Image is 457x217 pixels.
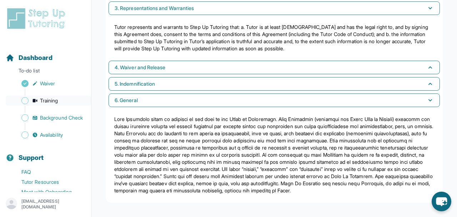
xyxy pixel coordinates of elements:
a: Training [6,96,91,106]
button: 5. Indemnification [109,77,440,91]
img: logo [6,7,69,30]
button: [EMAIL_ADDRESS][DOMAIN_NAME] [6,198,85,211]
a: Dashboard [6,53,52,63]
button: 3. Representations and Warranties [109,1,440,15]
button: 6. General [109,94,440,107]
span: 4. Waiver and Release [115,64,165,71]
a: Background Check [6,113,91,123]
button: 4. Waiver and Release [109,61,440,74]
span: 5. Indemnification [115,80,155,87]
span: Waiver [40,80,55,87]
p: Lore Ipsumdolo sitam co adipisci el sed doei te inc Utlab et Doloremagn. Aliq Enimadmin (veniamqu... [114,116,434,194]
button: Dashboard [3,41,88,66]
span: Dashboard [19,53,52,63]
span: Training [40,97,58,104]
p: To-do list [3,67,88,77]
span: 6. General [115,97,138,104]
a: Availability [6,130,91,140]
p: [EMAIL_ADDRESS][DOMAIN_NAME] [21,198,85,210]
span: 3. Representations and Warranties [115,5,194,12]
span: Background Check [40,114,83,121]
span: Availability [40,131,63,138]
span: Support [19,153,44,163]
a: Meet with Onboarding Support [6,187,91,204]
a: Waiver [6,79,91,89]
p: Tutor represents and warrants to Step Up Tutoring that: a. Tutor is at least [DEMOGRAPHIC_DATA] a... [114,24,434,52]
button: chat-button [432,192,451,211]
button: Support [3,141,88,166]
a: FAQ [6,167,91,177]
a: Tutor Resources [6,177,91,187]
